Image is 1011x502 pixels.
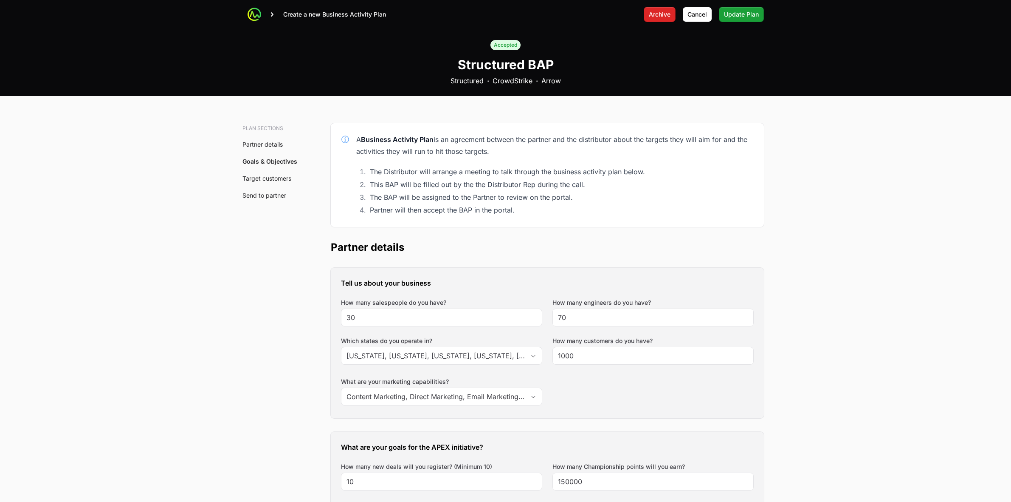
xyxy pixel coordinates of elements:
[361,135,434,144] strong: Business Activity Plan
[451,76,561,86] div: Structured CrowdStrike Arrow
[552,337,653,345] label: How many customers do you have?
[719,7,764,22] button: Update Plan
[341,278,754,288] h3: Tell us about your business
[458,57,554,72] h1: Structured BAP
[367,191,754,203] li: The BAP will be assigned to the Partner to review on the portal.
[525,388,542,405] div: Open
[341,442,754,452] h3: What are your goals for the APEX initiative?
[367,166,754,178] li: The Distributor will arrange a meeting to talk through the business activity plan below.
[487,76,489,86] b: ·
[552,462,685,471] label: How many Championship points will you earn?
[356,133,754,157] div: A is an agreement between the partner and the distributor about the targets they will aim for and...
[341,337,542,345] label: Which states do you operate in?
[242,158,297,165] a: Goals & Objectives
[242,192,286,199] a: Send to partner
[331,241,764,254] h2: Partner details
[341,298,446,307] label: How many salespeople do you have?
[682,7,712,22] button: Cancel
[724,9,759,20] span: Update Plan
[367,204,754,216] li: Partner will then accept the BAP in the portal.
[687,9,707,20] span: Cancel
[242,125,300,132] h3: Plan sections
[341,377,542,386] label: What are your marketing capabilities?
[341,462,492,471] label: How many new deals will you register? (Minimum 10)
[283,10,386,19] p: Create a new Business Activity Plan
[536,76,538,86] b: ·
[649,9,670,20] span: Archive
[644,7,676,22] button: Archive
[242,141,283,148] a: Partner details
[248,8,261,21] img: ActivitySource
[552,298,651,307] label: How many engineers do you have?
[367,179,754,190] li: This BAP will be filled out by the the Distributor Rep during the call.
[242,175,291,182] a: Target customers
[525,347,542,364] div: Open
